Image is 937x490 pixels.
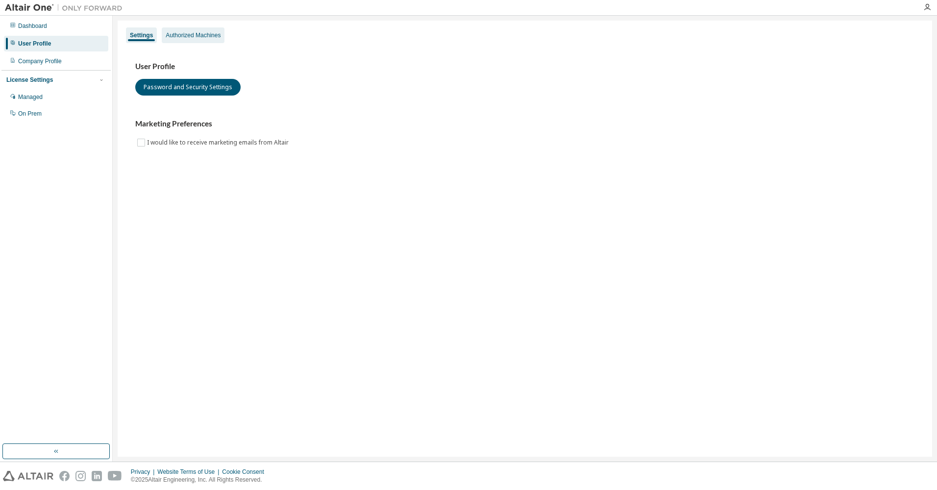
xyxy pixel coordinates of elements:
div: Settings [130,31,153,39]
label: I would like to receive marketing emails from Altair [147,137,291,148]
img: linkedin.svg [92,471,102,481]
img: Altair One [5,3,127,13]
div: Company Profile [18,57,62,65]
div: Dashboard [18,22,47,30]
div: Privacy [131,468,157,476]
img: youtube.svg [108,471,122,481]
div: On Prem [18,110,42,118]
div: License Settings [6,76,53,84]
div: Website Terms of Use [157,468,222,476]
img: instagram.svg [75,471,86,481]
img: altair_logo.svg [3,471,53,481]
div: Authorized Machines [166,31,221,39]
h3: User Profile [135,62,914,72]
button: Password and Security Settings [135,79,241,96]
h3: Marketing Preferences [135,119,914,129]
div: Managed [18,93,43,101]
div: Cookie Consent [222,468,270,476]
img: facebook.svg [59,471,70,481]
p: © 2025 Altair Engineering, Inc. All Rights Reserved. [131,476,270,484]
div: User Profile [18,40,51,48]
